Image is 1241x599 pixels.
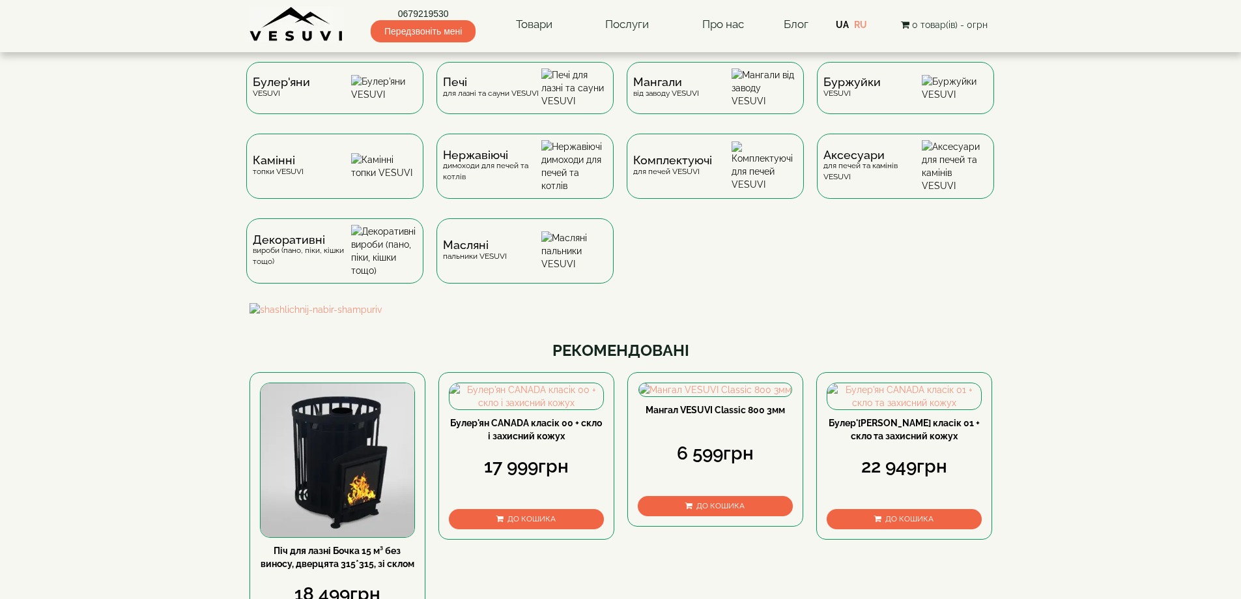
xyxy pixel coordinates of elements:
[638,441,793,467] div: 6 599грн
[854,20,867,30] a: RU
[836,20,849,30] a: UA
[912,20,988,30] span: 0 товар(ів) - 0грн
[784,18,808,31] a: Блог
[885,514,934,523] span: До кошика
[443,240,507,250] span: Масляні
[253,235,351,245] span: Декоративні
[732,141,797,191] img: Комплектуючі для печей VESUVI
[351,153,417,179] img: Камінні топки VESUVI
[240,218,430,303] a: Декоративнівироби (пано, піки, кішки тощо) Декоративні вироби (пано, піки, кішки тощо)
[371,20,476,42] span: Передзвоніть мені
[430,134,620,218] a: Нержавіючідимоходи для печей та котлів Нержавіючі димоходи для печей та котлів
[646,405,785,415] a: Мангал VESUVI Classic 800 3мм
[823,77,881,98] div: VESUVI
[823,77,881,87] span: Буржуйки
[443,77,539,87] span: Печі
[250,303,992,316] img: shashlichnij-nabir-shampuriv
[823,150,922,160] span: Аксесуари
[351,75,417,101] img: Булер'яни VESUVI
[449,509,604,529] button: До кошика
[633,155,712,166] span: Комплектуючі
[620,134,810,218] a: Комплектуючідля печей VESUVI Комплектуючі для печей VESUVI
[253,155,304,177] div: топки VESUVI
[443,77,539,98] div: для лазні та сауни VESUVI
[638,496,793,516] button: До кошика
[240,62,430,134] a: Булер'яниVESUVI Булер'яни VESUVI
[823,150,922,183] div: для печей та камінів VESUVI
[449,454,604,480] div: 17 999грн
[541,231,607,270] img: Масляні пальники VESUVI
[897,18,991,32] button: 0 товар(ів) - 0грн
[827,509,982,529] button: До кошика
[371,7,476,20] a: 0679219530
[443,240,507,261] div: пальники VESUVI
[450,418,602,441] a: Булер'ян CANADA класік 00 + скло і захисний кожух
[430,218,620,303] a: Масляніпальники VESUVI Масляні пальники VESUVI
[633,77,699,87] span: Мангали
[810,134,1001,218] a: Аксесуаридля печей та камінів VESUVI Аксесуари для печей та камінів VESUVI
[253,77,310,98] div: VESUVI
[430,62,620,134] a: Печідля лазні та сауни VESUVI Печі для лазні та сауни VESUVI
[620,62,810,134] a: Мангаливід заводу VESUVI Мангали від заводу VESUVI
[253,155,304,166] span: Камінні
[507,514,556,523] span: До кошика
[449,383,603,409] img: Булер'ян CANADA класік 00 + скло і захисний кожух
[261,546,414,569] a: Піч для лазні Бочка 15 м³ без виносу, дверцята 315*315, зі склом
[351,225,417,277] img: Декоративні вироби (пано, піки, кішки тощо)
[261,383,414,537] img: Піч для лазні Бочка 15 м³ без виносу, дверцята 315*315, зі склом
[829,418,980,441] a: Булер'[PERSON_NAME] класік 01 + скло та захисний кожух
[250,7,344,42] img: Завод VESUVI
[253,77,310,87] span: Булер'яни
[922,75,988,101] img: Буржуйки VESUVI
[732,68,797,108] img: Мангали від заводу VESUVI
[922,140,988,192] img: Аксесуари для печей та камінів VESUVI
[253,235,351,267] div: вироби (пано, піки, кішки тощо)
[810,62,1001,134] a: БуржуйкиVESUVI Буржуйки VESUVI
[443,150,541,183] div: димоходи для печей та котлів
[633,155,712,177] div: для печей VESUVI
[592,10,662,40] a: Послуги
[240,134,430,218] a: Каміннітопки VESUVI Камінні топки VESUVI
[541,140,607,192] img: Нержавіючі димоходи для печей та котлів
[443,150,541,160] span: Нержавіючі
[827,454,982,480] div: 22 949грн
[689,10,757,40] a: Про нас
[639,383,792,396] img: Мангал VESUVI Classic 800 3мм
[633,77,699,98] div: від заводу VESUVI
[696,501,745,510] span: До кошика
[541,68,607,108] img: Печі для лазні та сауни VESUVI
[827,383,981,409] img: Булер'ян CANADA класік 01 + скло та захисний кожух
[503,10,565,40] a: Товари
